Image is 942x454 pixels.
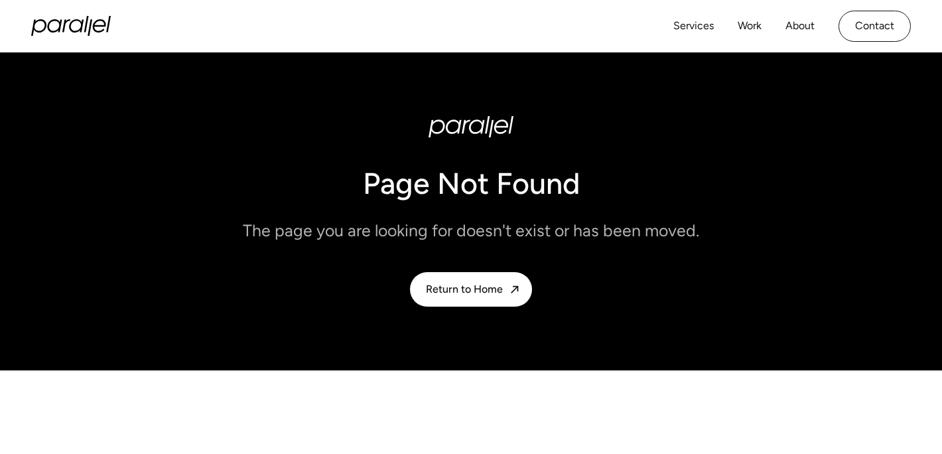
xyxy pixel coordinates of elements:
div: Return to Home [426,283,503,295]
a: Services [673,17,714,36]
a: About [785,17,815,36]
a: Contact [839,11,911,42]
a: Return to Home [410,272,532,307]
p: The page you are looking for doesn't exist or has been moved. [243,216,699,246]
a: home [31,16,111,36]
a: Work [738,17,762,36]
h1: Page Not Found [243,164,699,204]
